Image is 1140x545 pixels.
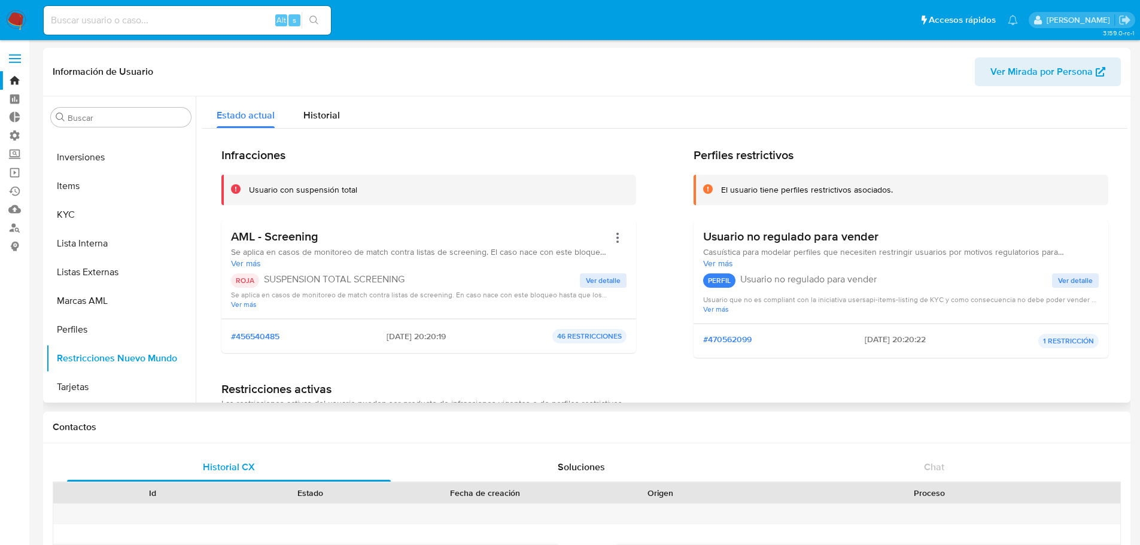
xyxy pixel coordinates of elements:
[397,487,573,499] div: Fecha de creación
[46,344,196,373] button: Restricciones Nuevo Mundo
[53,66,153,78] h1: Información de Usuario
[302,12,326,29] button: search-icon
[990,57,1093,86] span: Ver Mirada por Persona
[924,460,944,474] span: Chat
[46,229,196,258] button: Lista Interna
[747,487,1112,499] div: Proceso
[240,487,381,499] div: Estado
[203,460,255,474] span: Historial CX
[46,373,196,401] button: Tarjetas
[46,315,196,344] button: Perfiles
[46,258,196,287] button: Listas Externas
[1118,14,1131,26] a: Salir
[293,14,296,26] span: s
[276,14,286,26] span: Alt
[53,421,1121,433] h1: Contactos
[46,143,196,172] button: Inversiones
[46,200,196,229] button: KYC
[46,287,196,315] button: Marcas AML
[44,13,331,28] input: Buscar usuario o caso...
[929,14,996,26] span: Accesos rápidos
[83,487,223,499] div: Id
[46,172,196,200] button: Items
[56,112,65,122] button: Buscar
[1047,14,1114,26] p: nicolas.tyrkiel@mercadolibre.com
[590,487,731,499] div: Origen
[558,460,605,474] span: Soluciones
[1008,15,1018,25] a: Notificaciones
[68,112,186,123] input: Buscar
[975,57,1121,86] button: Ver Mirada por Persona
